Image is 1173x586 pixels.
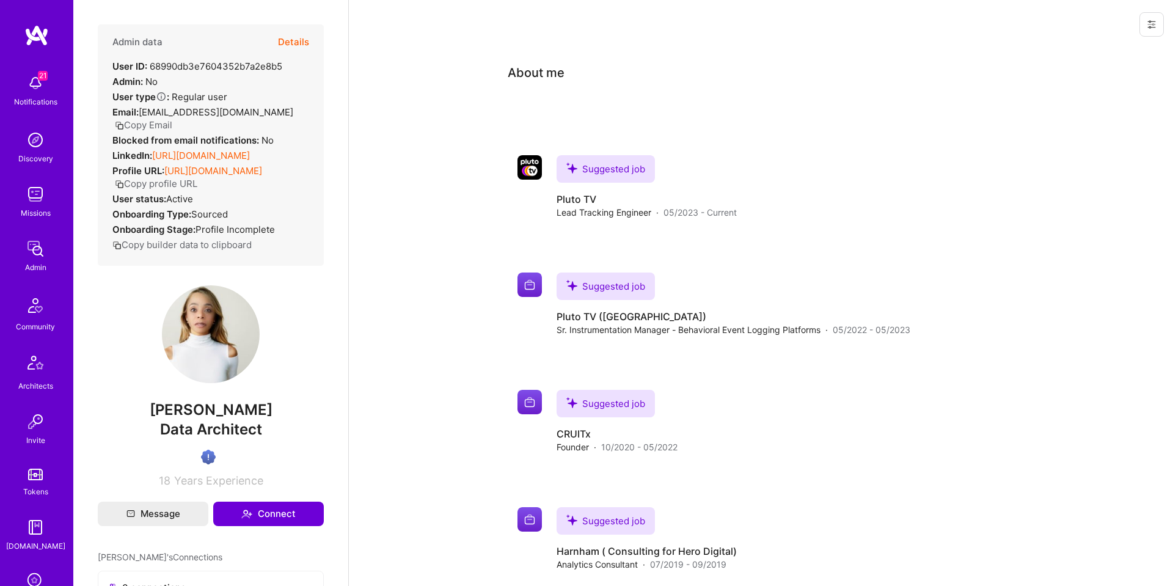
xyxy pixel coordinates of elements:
[278,24,309,60] button: Details
[115,177,197,190] button: Copy profile URL
[643,558,645,571] span: ·
[160,420,262,438] span: Data Architect
[23,236,48,261] img: admin teamwork
[14,95,57,108] div: Notifications
[112,208,191,220] strong: Onboarding Type:
[112,165,164,177] strong: Profile URL:
[557,155,655,183] div: Suggested job
[656,206,659,219] span: ·
[156,91,167,102] i: Help
[112,150,152,161] strong: LinkedIn:
[112,106,139,118] strong: Email:
[115,119,172,131] button: Copy Email
[557,441,589,453] span: Founder
[594,441,596,453] span: ·
[21,350,50,379] img: Architects
[115,180,124,189] i: icon Copy
[126,510,135,518] i: icon Mail
[23,515,48,540] img: guide book
[98,502,208,526] button: Message
[18,152,53,165] div: Discovery
[650,558,726,571] span: 07/2019 - 09/2019
[833,323,910,336] span: 05/2022 - 05/2023
[21,207,51,219] div: Missions
[112,193,166,205] strong: User status:
[112,60,147,72] strong: User ID:
[112,241,122,250] i: icon Copy
[152,150,250,161] a: [URL][DOMAIN_NAME]
[517,273,542,297] img: Company logo
[115,121,124,130] i: icon Copy
[517,390,542,414] img: Company logo
[159,474,170,487] span: 18
[174,474,263,487] span: Years Experience
[112,76,143,87] strong: Admin:
[566,515,577,526] i: icon SuggestedTeams
[23,409,48,434] img: Invite
[18,379,53,392] div: Architects
[663,206,737,219] span: 05/2023 - Current
[112,91,169,103] strong: User type :
[23,182,48,207] img: teamwork
[166,193,193,205] span: Active
[162,285,260,383] img: User Avatar
[139,106,293,118] span: [EMAIL_ADDRESS][DOMAIN_NAME]
[98,401,324,419] span: [PERSON_NAME]
[517,155,542,180] img: Company logo
[191,208,228,220] span: sourced
[825,323,828,336] span: ·
[112,75,158,88] div: No
[557,192,737,206] h4: Pluto TV
[601,441,678,453] span: 10/2020 - 05/2022
[112,60,282,73] div: 68990db3e7604352b7a2e8b5
[241,508,252,519] i: icon Connect
[195,224,275,235] span: Profile Incomplete
[557,558,638,571] span: Analytics Consultant
[557,390,655,417] div: Suggested job
[112,134,274,147] div: No
[23,485,48,498] div: Tokens
[557,427,678,441] h4: CRUITx
[23,128,48,152] img: discovery
[23,71,48,95] img: bell
[517,507,542,532] img: Company logo
[164,165,262,177] a: [URL][DOMAIN_NAME]
[557,507,655,535] div: Suggested job
[112,90,227,103] div: Regular user
[566,397,577,408] i: icon SuggestedTeams
[112,238,252,251] button: Copy builder data to clipboard
[25,261,46,274] div: Admin
[566,163,577,174] i: icon SuggestedTeams
[112,224,195,235] strong: Onboarding Stage:
[201,450,216,464] img: High Potential User
[21,291,50,320] img: Community
[566,280,577,291] i: icon SuggestedTeams
[16,320,55,333] div: Community
[508,64,565,82] div: About me
[24,24,49,46] img: logo
[557,310,910,323] h4: Pluto TV ([GEOGRAPHIC_DATA])
[28,469,43,480] img: tokens
[557,206,651,219] span: Lead Tracking Engineer
[557,544,737,558] h4: Harnham ( Consulting for Hero Digital)
[38,71,48,81] span: 21
[557,323,820,336] span: Sr. Instrumentation Manager - Behavioral Event Logging Platforms
[557,273,655,300] div: Suggested job
[112,134,261,146] strong: Blocked from email notifications:
[213,502,324,526] button: Connect
[26,434,45,447] div: Invite
[6,540,65,552] div: [DOMAIN_NAME]
[98,551,222,563] span: [PERSON_NAME]'s Connections
[112,37,163,48] h4: Admin data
